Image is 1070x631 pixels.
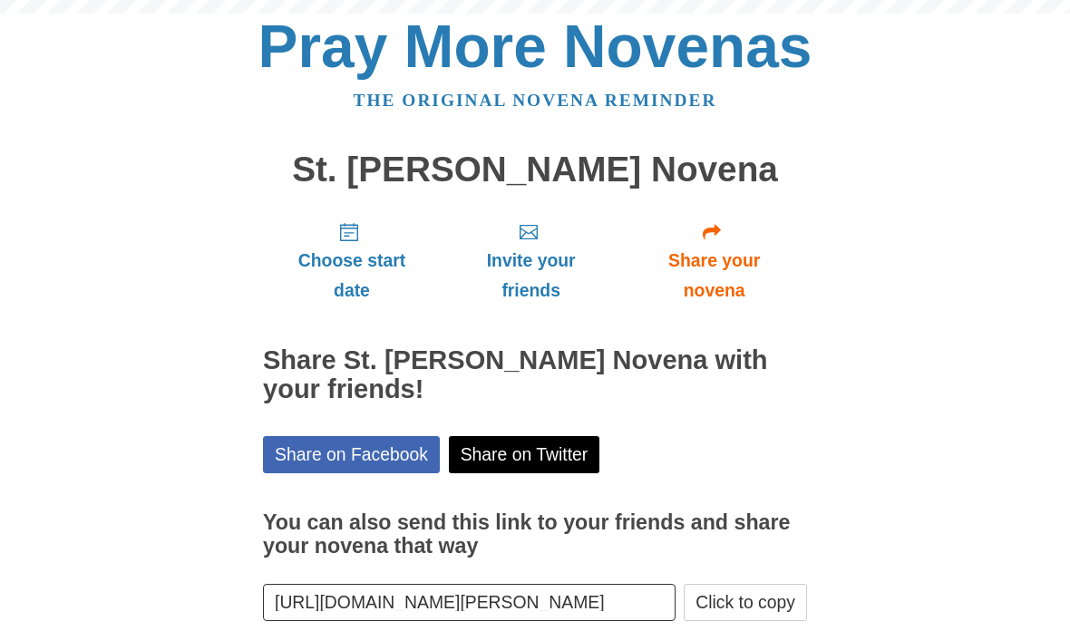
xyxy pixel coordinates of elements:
[684,584,807,621] button: Click to copy
[621,207,807,315] a: Share your novena
[441,207,621,315] a: Invite your friends
[258,13,812,80] a: Pray More Novenas
[639,246,789,306] span: Share your novena
[263,346,807,404] h2: Share St. [PERSON_NAME] Novena with your friends!
[281,246,423,306] span: Choose start date
[449,436,600,473] a: Share on Twitter
[263,511,807,558] h3: You can also send this link to your friends and share your novena that way
[459,246,603,306] span: Invite your friends
[263,207,441,315] a: Choose start date
[263,150,807,189] h1: St. [PERSON_NAME] Novena
[263,436,440,473] a: Share on Facebook
[354,91,717,110] a: The original novena reminder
